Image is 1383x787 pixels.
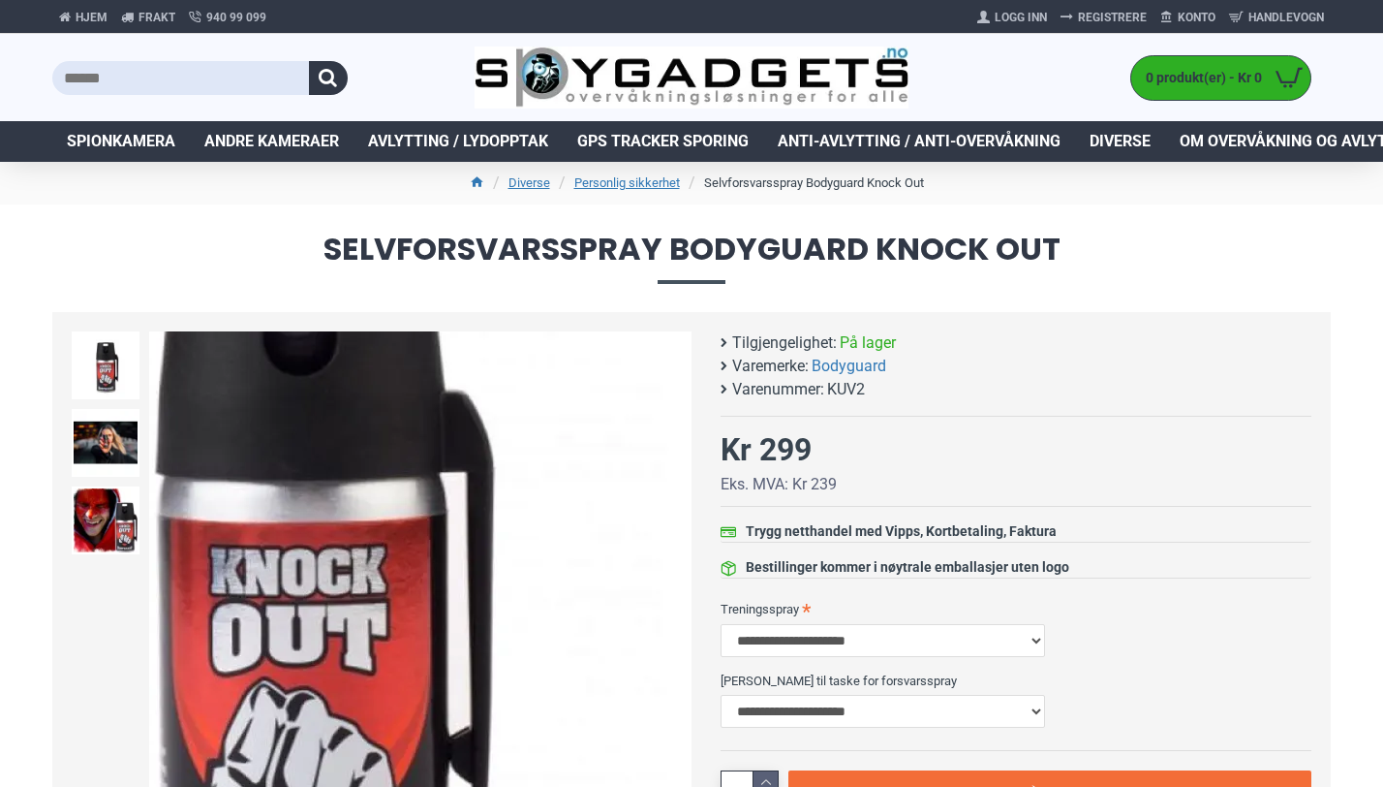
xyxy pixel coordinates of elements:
[149,586,183,620] div: Previous slide
[206,9,266,26] span: 940 99 099
[1131,68,1267,88] span: 0 produkt(er) - Kr 0
[353,121,563,162] a: Avlytting / Lydopptak
[763,121,1075,162] a: Anti-avlytting / Anti-overvåkning
[72,487,139,554] img: Forsvarsspray - Lovlig Pepperspray - SpyGadgets.no
[76,9,108,26] span: Hjem
[72,331,139,399] img: Forsvarsspray - Lovlig Pepperspray - SpyGadgets.no
[812,355,886,378] a: Bodyguard
[1131,56,1310,100] a: 0 produkt(er) - Kr 0
[827,378,865,401] span: KUV2
[995,9,1047,26] span: Logg Inn
[508,173,550,193] a: Diverse
[1078,9,1147,26] span: Registrere
[72,409,139,477] img: Forsvarsspray - Lovlig Pepperspray - SpyGadgets.no
[577,130,749,153] span: GPS Tracker Sporing
[1090,130,1151,153] span: Diverse
[746,521,1057,542] div: Trygg netthandel med Vipps, Kortbetaling, Faktura
[970,2,1054,33] a: Logg Inn
[190,121,353,162] a: Andre kameraer
[778,130,1060,153] span: Anti-avlytting / Anti-overvåkning
[746,557,1069,578] div: Bestillinger kommer i nøytrale emballasjer uten logo
[1153,2,1222,33] a: Konto
[574,173,680,193] a: Personlig sikkerhet
[368,130,548,153] span: Avlytting / Lydopptak
[204,130,339,153] span: Andre kameraer
[67,130,175,153] span: Spionkamera
[1054,2,1153,33] a: Registrere
[138,9,175,26] span: Frakt
[840,331,896,355] span: På lager
[732,331,837,355] b: Tilgjengelighet:
[1222,2,1331,33] a: Handlevogn
[1178,9,1215,26] span: Konto
[475,47,909,110] img: SpyGadgets.no
[1075,121,1165,162] a: Diverse
[563,121,763,162] a: GPS Tracker Sporing
[721,426,812,473] div: Kr 299
[721,593,1311,624] label: Treningsspray
[732,355,809,378] b: Varemerke:
[732,378,824,401] b: Varenummer:
[721,665,1311,696] label: [PERSON_NAME] til taske for forsvarsspray
[658,586,691,620] div: Next slide
[52,234,1331,283] span: Selvforsvarsspray Bodyguard Knock Out
[1248,9,1324,26] span: Handlevogn
[52,121,190,162] a: Spionkamera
